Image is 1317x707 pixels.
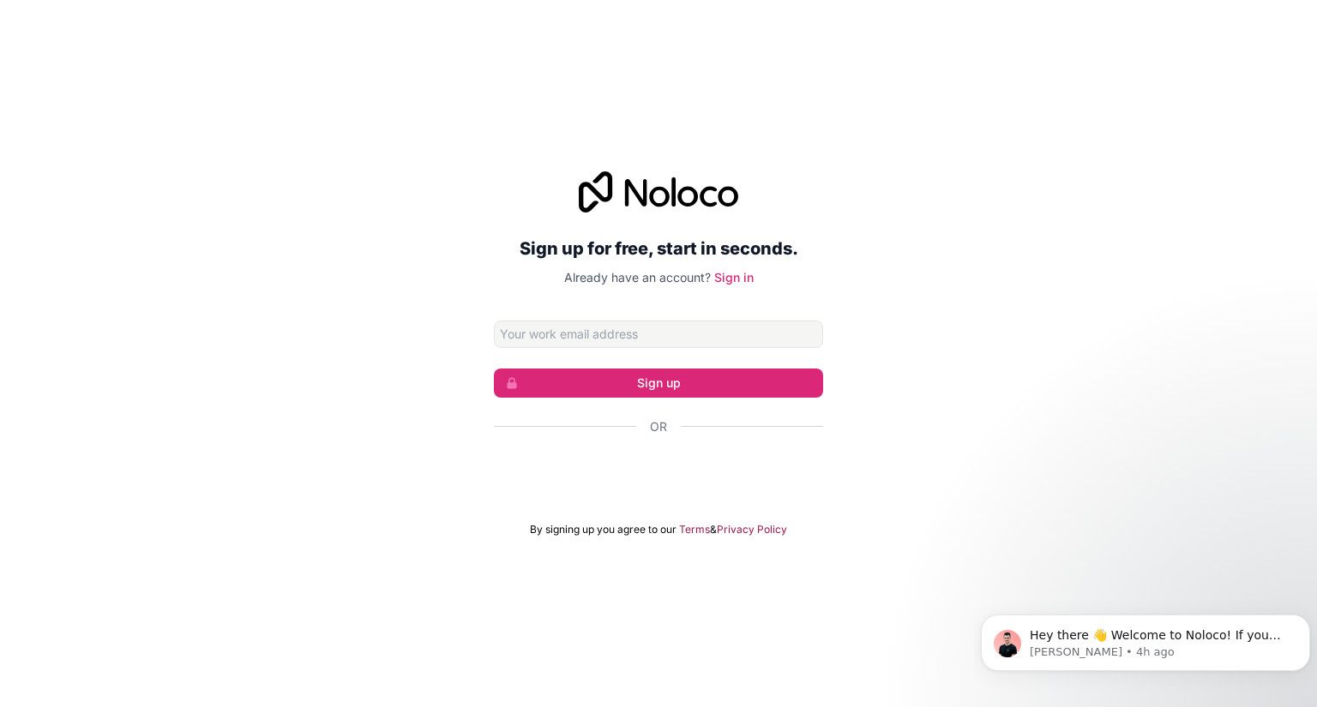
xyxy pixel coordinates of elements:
a: Privacy Policy [717,523,787,536]
span: Or [650,418,667,435]
span: & [710,523,717,536]
a: Sign in [714,270,754,285]
iframe: Sign in with Google Button [485,454,832,492]
button: Sign up [494,368,823,398]
span: Already have an account? [564,270,711,285]
input: Email address [494,321,823,348]
span: By signing up you agree to our [530,523,677,536]
h2: Sign up for free, start in seconds. [494,233,823,264]
a: Terms [679,523,710,536]
iframe: Intercom notifications message [974,578,1317,698]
